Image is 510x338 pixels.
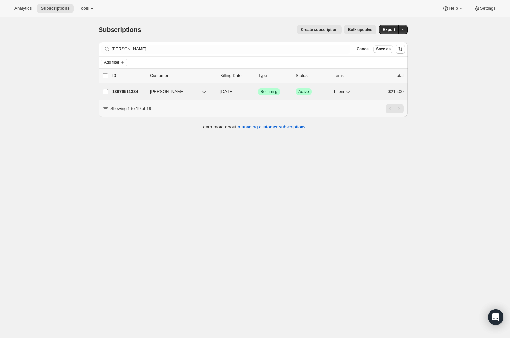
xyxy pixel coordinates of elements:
div: IDCustomerBilling DateTypeStatusItemsTotal [112,73,404,79]
span: [PERSON_NAME] [150,88,185,95]
button: Subscriptions [37,4,74,13]
div: 13676511334[PERSON_NAME][DATE]SuccessRecurringSuccessActive1 item$215.00 [112,87,404,96]
button: Sort the results [396,45,405,54]
span: Recurring [261,89,277,94]
span: Tools [79,6,89,11]
button: 1 item [333,87,351,96]
p: Status [296,73,328,79]
span: Subscriptions [99,26,141,33]
div: Type [258,73,290,79]
div: Items [333,73,366,79]
a: managing customer subscriptions [238,124,306,129]
button: Create subscription [297,25,342,34]
span: Help [449,6,458,11]
span: [DATE] [220,89,234,94]
span: Save as [376,47,391,52]
button: [PERSON_NAME] [146,87,211,97]
p: 13676511334 [112,88,145,95]
span: Active [298,89,309,94]
button: Settings [470,4,500,13]
span: 1 item [333,89,344,94]
input: Filter subscribers [112,45,350,54]
span: Create subscription [301,27,338,32]
button: Save as [373,45,393,53]
button: Analytics [10,4,35,13]
span: Settings [480,6,496,11]
div: Open Intercom Messenger [488,309,503,325]
p: Customer [150,73,215,79]
button: Add filter [101,59,127,66]
p: Learn more about [201,124,306,130]
button: Cancel [354,45,372,53]
p: Total [395,73,404,79]
span: Analytics [14,6,32,11]
p: ID [112,73,145,79]
span: Bulk updates [348,27,372,32]
span: $215.00 [388,89,404,94]
button: Help [438,4,468,13]
span: Export [383,27,395,32]
span: Cancel [357,47,369,52]
button: Tools [75,4,99,13]
nav: Pagination [386,104,404,113]
span: Subscriptions [41,6,70,11]
button: Export [379,25,399,34]
p: Billing Date [220,73,253,79]
p: Showing 1 to 19 of 19 [110,105,151,112]
span: Add filter [104,60,119,65]
button: Bulk updates [344,25,376,34]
